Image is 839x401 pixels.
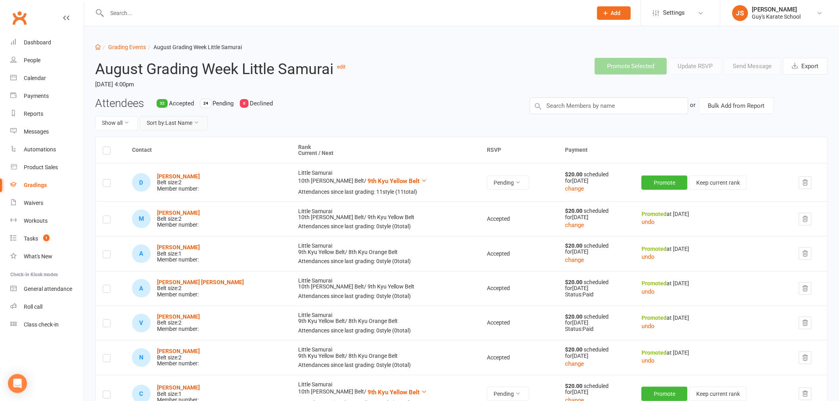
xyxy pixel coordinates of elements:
div: at [DATE] [642,211,785,217]
button: Keep current rank [690,176,747,190]
div: Belt size: 2 Member number: [157,210,200,228]
a: Product Sales [10,158,84,176]
strong: Promoted [642,315,667,321]
span: Accepted [487,285,510,291]
div: Dexter Adams [132,173,151,192]
div: Asher Anderson [132,244,151,263]
div: or [690,97,696,113]
div: Attendances since last grading: 0 style ( 0 total) [298,293,473,299]
div: Attendances since last grading: 0 style ( 0 total) [298,328,473,334]
div: Open Intercom Messenger [8,374,27,393]
a: Gradings [10,176,84,194]
div: Waivers [24,200,43,206]
strong: [PERSON_NAME] [157,384,200,391]
th: Contact [125,137,291,164]
span: Accepted [487,216,510,222]
div: Status: Paid [565,292,628,298]
div: Mikhael Ajeesh [132,210,151,228]
button: undo [642,356,655,365]
button: change [565,255,584,265]
strong: $20.00 [565,313,584,320]
div: at [DATE] [642,350,785,356]
div: People [24,57,40,63]
span: Declined [250,100,273,107]
h2: August Grading Week Little Samurai [95,58,394,77]
div: Payments [24,93,49,99]
div: scheduled for [DATE] [565,347,628,359]
strong: $20.00 [565,171,584,178]
div: Automations [24,146,56,153]
button: Pending [487,387,529,401]
div: [PERSON_NAME] [752,6,801,13]
a: Messages [10,123,84,141]
button: Show all [95,116,138,130]
button: Promote [642,387,688,401]
a: Tasks 1 [10,230,84,248]
button: Bulk Add from Report [699,97,774,114]
div: JS [732,5,748,21]
div: scheduled for [DATE] [565,208,628,220]
strong: [PERSON_NAME] [157,173,200,179]
span: 9th Kyu Yellow Belt [368,178,419,185]
span: 9th Kyu Yellow Belt [368,389,419,396]
div: Reports [24,111,43,117]
a: Automations [10,141,84,158]
div: Calendar [24,75,46,81]
button: change [565,359,584,369]
a: Dashboard [10,34,84,52]
a: [PERSON_NAME] [157,348,200,354]
strong: Promoted [642,280,667,286]
a: Reports [10,105,84,123]
button: change [565,220,584,230]
a: edit [337,64,345,70]
button: undo [642,287,655,296]
strong: $20.00 [565,208,584,214]
span: Pending [213,100,234,107]
button: undo [642,252,655,262]
div: Status: Paid [565,326,628,332]
strong: Promoted [642,246,667,252]
button: Sort by:Last Name [140,116,208,130]
td: Little Samurai 9th Kyu Yellow Belt / [291,236,480,271]
div: at [DATE] [642,315,785,321]
a: [PERSON_NAME] [157,210,200,216]
div: Attendances since last grading: 0 style ( 0 total) [298,362,473,368]
div: Attendances since last grading: 11 style ( 11 total) [298,189,473,195]
div: Guy's Karate School [752,13,801,20]
button: 9th Kyu Yellow Belt [368,388,427,397]
button: undo [642,321,655,331]
a: People [10,52,84,69]
th: Rank Current / Next [291,137,480,164]
button: Export [783,58,828,74]
strong: $20.00 [565,383,584,389]
span: Add [611,10,621,16]
div: What's New [24,253,52,260]
input: Search Members by name [530,97,688,114]
a: [PERSON_NAME] [157,244,200,250]
span: Accepted [487,319,510,326]
div: 0 [240,99,249,108]
button: Keep current rank [690,387,747,401]
button: undo [642,217,655,227]
div: Tasks [24,235,38,242]
a: Workouts [10,212,84,230]
a: Grading Events [108,44,146,50]
a: Clubworx [10,8,29,28]
div: Vann Austin [132,314,151,332]
div: scheduled for [DATE] [565,243,628,255]
a: [PERSON_NAME] [PERSON_NAME] [157,279,244,285]
div: 24 [200,99,211,108]
li: August Grading Week Little Samurai [146,43,242,52]
strong: Promoted [642,211,667,217]
div: Belt size: 2 Member number: [157,279,244,298]
div: Gradings [24,182,47,188]
div: General attendance [24,286,72,292]
div: Class check-in [24,321,59,328]
a: [PERSON_NAME] [157,313,200,320]
button: Add [597,6,631,20]
strong: Promoted [642,349,667,356]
